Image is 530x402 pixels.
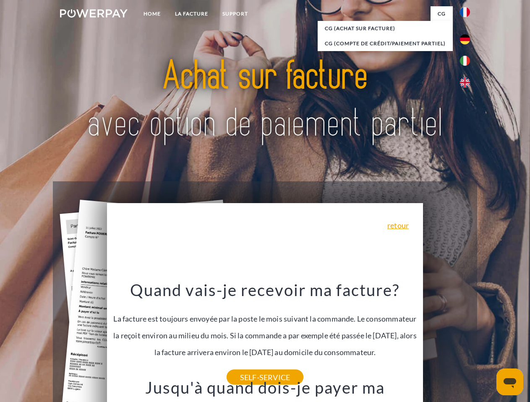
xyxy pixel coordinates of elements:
[227,370,303,385] a: SELF-SERVICE
[460,7,470,17] img: fr
[387,222,409,229] a: retour
[168,6,215,21] a: LA FACTURE
[80,40,450,160] img: title-powerpay_fr.svg
[215,6,255,21] a: Support
[318,36,453,51] a: CG (Compte de crédit/paiement partiel)
[431,6,453,21] a: CG
[460,34,470,44] img: de
[460,56,470,66] img: it
[112,280,418,300] h3: Quand vais-je recevoir ma facture?
[136,6,168,21] a: Home
[496,368,523,395] iframe: Bouton de lancement de la fenêtre de messagerie
[112,280,418,377] div: La facture est toujours envoyée par la poste le mois suivant la commande. Le consommateur la reço...
[460,77,470,88] img: en
[60,9,128,18] img: logo-powerpay-white.svg
[318,21,453,36] a: CG (achat sur facture)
